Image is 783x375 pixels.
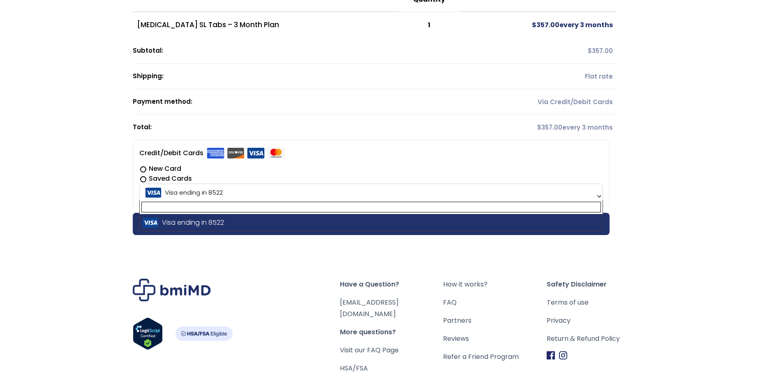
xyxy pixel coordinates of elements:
[458,89,617,115] td: Via Credit/Debit Cards
[458,64,617,89] td: Flat rate
[175,326,233,341] img: HSA-FSA
[133,317,163,350] img: Verify Approval for www.bmimd.com
[133,64,458,89] th: Shipping:
[133,12,400,38] td: [MEDICAL_DATA] SL Tabs – 3 Month Plan
[133,317,163,354] a: Verify LegitScript Approval for www.bmimd.com
[227,148,245,158] img: Discover
[532,20,559,30] span: 357.00
[547,333,650,345] a: Return & Refund Policy
[207,148,224,158] img: Amex
[139,184,603,202] span: Visa ending in 8522
[443,333,547,345] a: Reviews
[588,47,613,55] span: 357.00
[443,315,547,326] a: Partners
[547,351,555,360] img: Facebook
[340,345,399,355] a: Visit our FAQ Page
[537,123,541,132] span: $
[340,363,368,373] a: HSA/FSA
[139,164,603,174] label: New Card
[458,12,617,38] td: every 3 months
[140,214,603,231] li: Visa ending in 8522
[547,297,650,308] a: Terms of use
[443,351,547,363] a: Refer a Friend Program
[588,47,592,55] span: $
[267,148,285,158] img: Mastercard
[443,297,547,308] a: FAQ
[547,315,650,326] a: Privacy
[133,89,458,115] th: Payment method:
[400,12,458,38] td: 1
[139,147,285,160] label: Credit/Debit Cards
[133,38,458,64] th: Subtotal:
[133,279,211,301] img: Brand Logo
[532,20,536,30] span: $
[142,184,601,201] span: Visa ending in 8522
[139,174,603,184] label: Saved Cards
[340,298,399,319] a: [EMAIL_ADDRESS][DOMAIN_NAME]
[458,115,617,140] td: every 3 months
[559,351,567,360] img: Instagram
[340,326,443,338] span: More questions?
[133,115,458,140] th: Total:
[537,123,562,132] span: 357.00
[547,279,650,290] span: Safety Disclaimer
[340,279,443,290] span: Have a Question?
[247,148,265,158] img: Visa
[443,279,547,290] a: How it works?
